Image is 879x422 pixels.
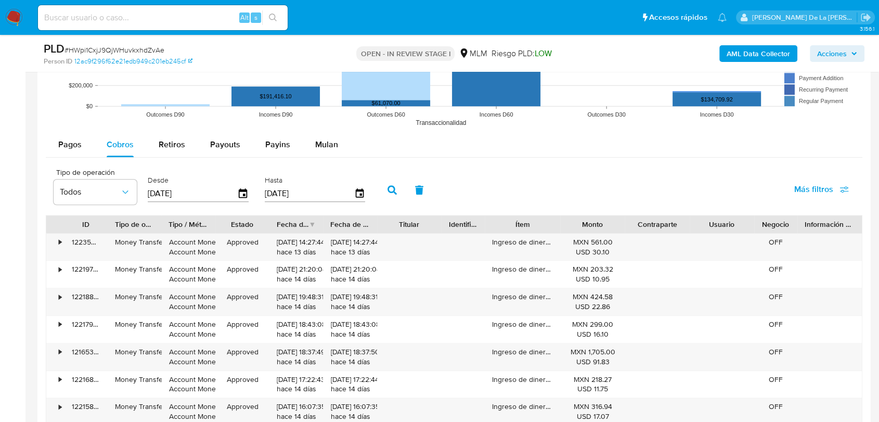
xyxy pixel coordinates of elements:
p: OPEN - IN REVIEW STAGE I [356,46,455,61]
span: Acciones [817,45,847,62]
button: Acciones [810,45,864,62]
b: Person ID [44,57,72,66]
b: PLD [44,40,64,57]
button: search-icon [262,10,283,25]
span: Riesgo PLD: [491,48,551,59]
input: Buscar usuario o caso... [38,11,288,24]
b: AML Data Collector [727,45,790,62]
span: Accesos rápidos [649,12,707,23]
button: AML Data Collector [719,45,797,62]
p: javier.gutierrez@mercadolibre.com.mx [752,12,857,22]
div: MLM [459,48,487,59]
span: LOW [534,47,551,59]
a: 12ac9f296f62e21edb949c201eb245cf [74,57,192,66]
a: Salir [860,12,871,23]
span: 3.156.1 [859,24,874,33]
span: s [254,12,257,22]
a: Notificaciones [718,13,727,22]
span: # HWpi1CxjJ9QjWHuvkxhdZvAe [64,45,164,55]
span: Alt [240,12,249,22]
